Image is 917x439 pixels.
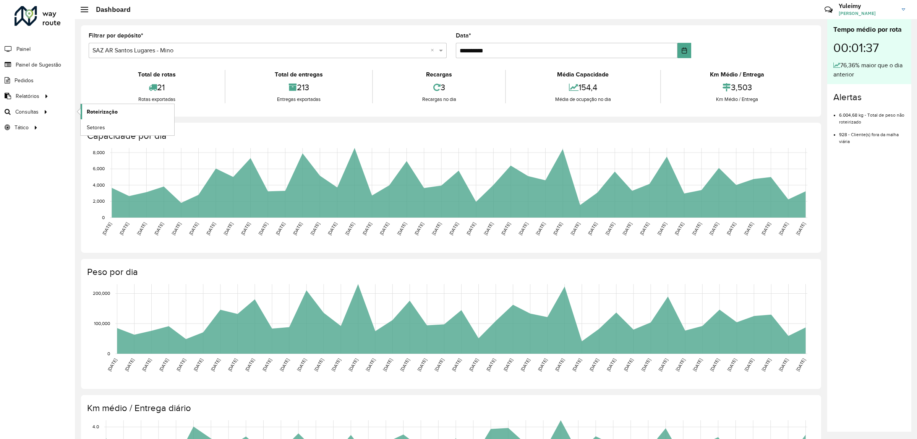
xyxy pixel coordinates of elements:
[604,221,616,236] text: [DATE]
[15,76,34,85] span: Pedidos
[656,221,667,236] text: [DATE]
[508,96,658,103] div: Média de ocupação no dia
[193,358,204,372] text: [DATE]
[227,70,370,79] div: Total de entregas
[552,221,563,236] text: [DATE]
[416,358,428,372] text: [DATE]
[658,358,669,372] text: [DATE]
[431,46,437,55] span: Clear all
[451,358,462,372] text: [DATE]
[640,358,651,372] text: [DATE]
[361,221,373,236] text: [DATE]
[136,221,147,236] text: [DATE]
[375,96,503,103] div: Recargas no dia
[726,221,737,236] text: [DATE]
[89,31,143,40] label: Filtrar por depósito
[587,221,598,236] text: [DATE]
[839,10,896,17] span: [PERSON_NAME]
[258,221,269,236] text: [DATE]
[331,358,342,372] text: [DATE]
[839,106,905,125] li: 6.004,68 kg - Total de peso não roteirizado
[606,358,617,372] text: [DATE]
[677,43,691,58] button: Choose Date
[434,358,445,372] text: [DATE]
[795,221,806,236] text: [DATE]
[15,124,29,132] span: Tático
[508,70,658,79] div: Média Capacidade
[348,358,359,372] text: [DATE]
[833,61,905,79] div: 76,36% maior que o dia anterior
[465,221,476,236] text: [DATE]
[500,221,511,236] text: [DATE]
[175,358,186,372] text: [DATE]
[81,120,174,135] a: Setores
[16,92,39,100] span: Relatórios
[375,70,503,79] div: Recargas
[795,358,806,372] text: [DATE]
[833,92,905,103] h4: Alertas
[761,358,772,372] text: [DATE]
[102,215,105,220] text: 0
[365,358,376,372] text: [DATE]
[107,358,118,372] text: [DATE]
[456,31,471,40] label: Data
[588,358,599,372] text: [DATE]
[279,358,290,372] text: [DATE]
[570,221,581,236] text: [DATE]
[93,150,105,155] text: 8,000
[839,125,905,145] li: 928 - Cliente(s) fora da malha viária
[382,358,393,372] text: [DATE]
[327,221,338,236] text: [DATE]
[91,79,223,96] div: 21
[313,358,324,372] text: [DATE]
[16,45,31,53] span: Painel
[839,2,896,10] h3: Yuleimy
[87,124,105,132] span: Setores
[227,79,370,96] div: 213
[431,221,442,236] text: [DATE]
[188,221,199,236] text: [DATE]
[93,166,105,171] text: 6,000
[709,358,720,372] text: [DATE]
[158,358,169,372] text: [DATE]
[743,221,754,236] text: [DATE]
[261,358,272,372] text: [DATE]
[413,221,424,236] text: [DATE]
[833,24,905,35] div: Tempo médio por rota
[124,358,135,372] text: [DATE]
[275,221,286,236] text: [DATE]
[744,358,755,372] text: [DATE]
[537,358,548,372] text: [DATE]
[663,79,812,96] div: 3,503
[708,221,719,236] text: [DATE]
[87,130,813,141] h4: Capacidade por dia
[210,358,221,372] text: [DATE]
[15,108,39,116] span: Consultas
[760,221,771,236] text: [DATE]
[820,2,837,18] a: Contato Rápido
[399,358,410,372] text: [DATE]
[622,221,633,236] text: [DATE]
[674,221,685,236] text: [DATE]
[379,221,390,236] text: [DATE]
[520,358,531,372] text: [DATE]
[88,5,131,14] h2: Dashboard
[227,96,370,103] div: Entregas exportadas
[292,221,303,236] text: [DATE]
[502,358,514,372] text: [DATE]
[87,267,813,278] h4: Peso por dia
[663,96,812,103] div: Km Médio / Entrega
[623,358,634,372] text: [DATE]
[396,221,407,236] text: [DATE]
[554,358,565,372] text: [DATE]
[107,351,110,356] text: 0
[344,221,355,236] text: [DATE]
[101,221,112,236] text: [DATE]
[205,221,216,236] text: [DATE]
[93,291,110,296] text: 200,000
[240,221,251,236] text: [DATE]
[483,221,494,236] text: [DATE]
[91,70,223,79] div: Total de rotas
[227,358,238,372] text: [DATE]
[375,79,503,96] div: 3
